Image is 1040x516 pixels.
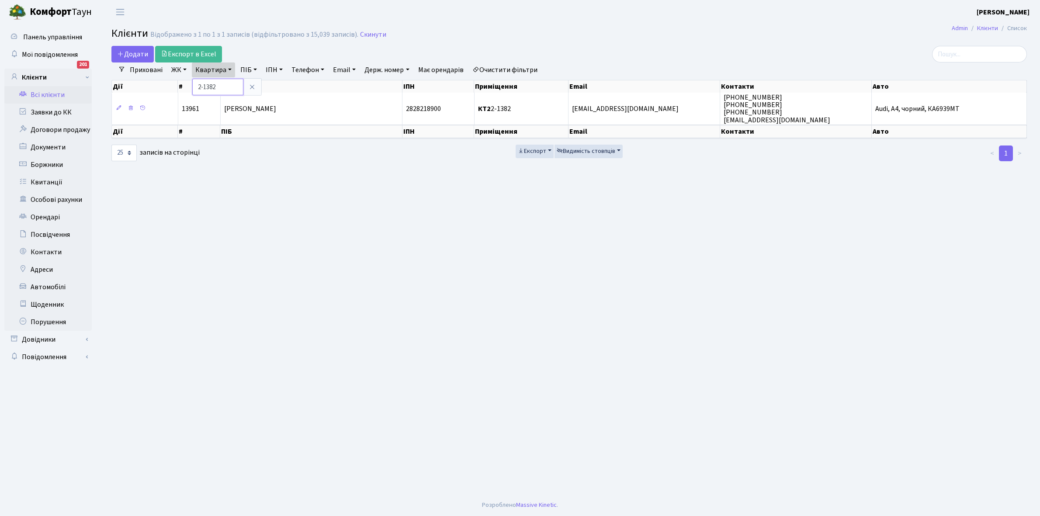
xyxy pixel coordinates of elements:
a: Щоденник [4,296,92,313]
a: ПІБ [237,62,260,77]
select: записів на сторінці [111,145,137,161]
button: Видимість стовпців [555,145,623,158]
a: Документи [4,139,92,156]
th: Дії [112,80,178,93]
th: ІПН [402,125,475,138]
a: Клієнти [4,69,92,86]
a: Повідомлення [4,348,92,366]
a: Квитанції [4,173,92,191]
a: 1 [999,145,1013,161]
th: Приміщення [474,125,569,138]
span: Видимість стовпців [557,147,615,156]
a: Клієнти [977,24,998,33]
a: Всі клієнти [4,86,92,104]
span: 13961 [182,104,199,114]
a: Очистити фільтри [469,62,541,77]
a: Адреси [4,261,92,278]
th: Email [569,125,720,138]
a: Експорт в Excel [155,46,222,62]
th: Email [569,80,720,93]
a: Договори продажу [4,121,92,139]
a: Приховані [126,62,166,77]
a: Massive Kinetic [516,500,557,509]
a: Телефон [288,62,328,77]
span: 2828218900 [406,104,441,114]
a: Email [329,62,359,77]
a: Панель управління [4,28,92,46]
th: ІПН [402,80,475,93]
a: Боржники [4,156,92,173]
a: Довідники [4,331,92,348]
span: 2-1382 [478,104,511,114]
th: # [178,125,220,138]
img: logo.png [9,3,26,21]
span: Мої повідомлення [22,50,78,59]
a: Посвідчення [4,226,92,243]
span: Панель управління [23,32,82,42]
a: Контакти [4,243,92,261]
span: [EMAIL_ADDRESS][DOMAIN_NAME] [572,104,679,114]
nav: breadcrumb [939,19,1040,38]
span: Експорт [518,147,546,156]
b: КТ2 [478,104,491,114]
input: Пошук... [932,46,1027,62]
button: Переключити навігацію [109,5,131,19]
a: Має орендарів [415,62,467,77]
span: Таун [30,5,92,20]
span: Audi, A4, чорний, КА6939МТ [875,104,960,114]
li: Список [998,24,1027,33]
a: ІПН [262,62,286,77]
span: Додати [117,49,148,59]
th: # [178,80,220,93]
button: Експорт [516,145,554,158]
a: Квартира [192,62,235,77]
a: Особові рахунки [4,191,92,208]
th: Дії [112,125,178,138]
a: Порушення [4,313,92,331]
th: Контакти [720,80,872,93]
div: Відображено з 1 по 1 з 1 записів (відфільтровано з 15,039 записів). [150,31,358,39]
b: Комфорт [30,5,72,19]
a: [PERSON_NAME] [977,7,1030,17]
a: Орендарі [4,208,92,226]
th: Авто [872,125,1027,138]
a: Мої повідомлення201 [4,46,92,63]
a: Автомобілі [4,278,92,296]
th: ПІБ [220,80,402,93]
a: Додати [111,46,154,62]
th: Авто [872,80,1027,93]
div: 201 [77,61,89,69]
a: Заявки до КК [4,104,92,121]
th: Контакти [720,125,872,138]
th: Приміщення [474,80,569,93]
a: Держ. номер [361,62,413,77]
label: записів на сторінці [111,145,200,161]
a: Скинути [360,31,386,39]
div: Розроблено . [482,500,558,510]
a: Admin [952,24,968,33]
th: ПІБ [220,125,402,138]
span: Клієнти [111,26,148,41]
span: [PERSON_NAME] [224,104,276,114]
span: [PHONE_NUMBER] [PHONE_NUMBER] [PHONE_NUMBER] [EMAIL_ADDRESS][DOMAIN_NAME] [724,93,830,125]
a: ЖК [168,62,190,77]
